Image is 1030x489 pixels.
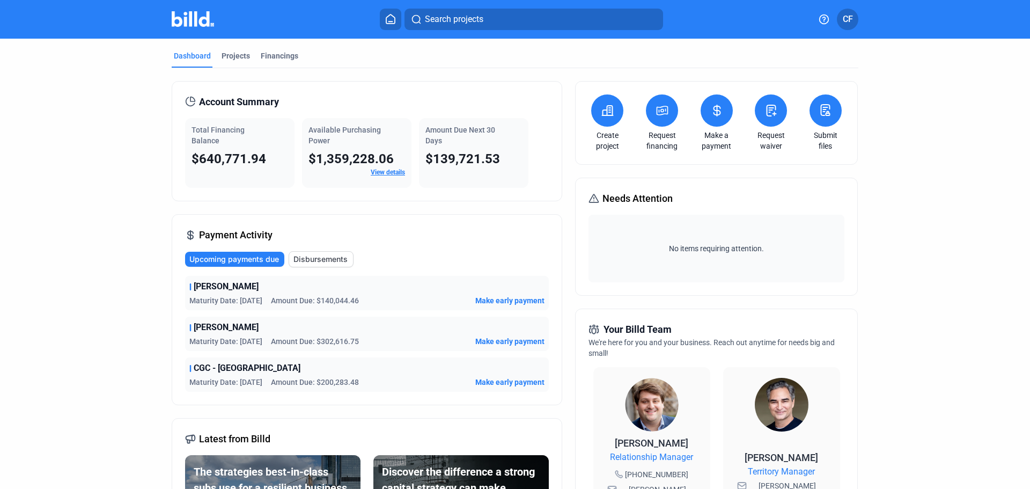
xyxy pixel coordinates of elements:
span: Amount Due: $302,616.75 [271,336,359,347]
span: Your Billd Team [604,322,672,337]
span: Account Summary [199,94,279,110]
span: No items requiring attention. [593,243,840,254]
span: Latest from Billd [199,432,270,447]
span: Maturity Date: [DATE] [189,377,262,388]
span: Upcoming payments due [189,254,279,265]
span: $1,359,228.06 [308,151,394,166]
img: Territory Manager [755,378,808,432]
button: Disbursements [289,251,354,267]
span: Maturity Date: [DATE] [189,336,262,347]
span: Disbursements [293,254,348,265]
a: Make a payment [698,130,735,151]
a: Request financing [643,130,681,151]
span: Search projects [425,13,483,26]
button: Upcoming payments due [185,252,284,267]
span: Amount Due Next 30 Days [425,126,495,145]
span: CGC - [GEOGRAPHIC_DATA] [194,362,300,375]
span: Amount Due: $200,283.48 [271,377,359,388]
button: Make early payment [475,295,545,306]
div: Dashboard [174,50,211,61]
span: $139,721.53 [425,151,500,166]
div: Projects [222,50,250,61]
span: We're here for you and your business. Reach out anytime for needs big and small! [588,338,835,357]
span: Amount Due: $140,044.46 [271,295,359,306]
a: Submit files [807,130,844,151]
span: [PHONE_NUMBER] [625,469,688,480]
span: CF [843,13,853,26]
span: Territory Manager [748,465,815,478]
span: [PERSON_NAME] [615,437,688,449]
span: [PERSON_NAME] [194,280,259,293]
span: Available Purchasing Power [308,126,381,145]
img: Relationship Manager [625,378,679,432]
a: View details [371,169,405,176]
button: CF [837,9,858,30]
span: Needs Attention [602,191,673,206]
span: Maturity Date: [DATE] [189,295,262,306]
span: $640,771.94 [192,151,266,166]
a: Request waiver [752,130,790,151]
span: [PERSON_NAME] [194,321,259,334]
span: Payment Activity [199,228,273,243]
a: Create project [588,130,626,151]
span: Total Financing Balance [192,126,245,145]
button: Make early payment [475,336,545,347]
span: [PERSON_NAME] [745,452,818,463]
button: Search projects [404,9,663,30]
button: Make early payment [475,377,545,388]
span: Relationship Manager [610,451,693,464]
img: Billd Company Logo [172,11,214,27]
div: Financings [261,50,298,61]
